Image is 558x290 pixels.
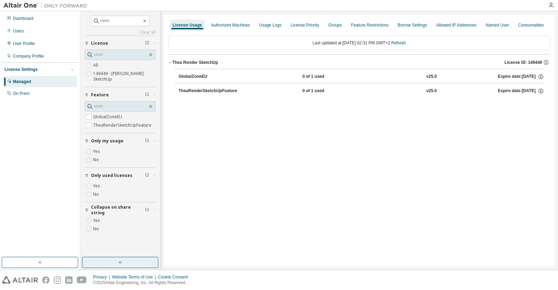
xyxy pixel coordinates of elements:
[13,41,35,46] div: User Profile
[93,113,123,121] label: GlobalZoneEU
[145,173,149,178] span: Clear filter
[168,36,550,50] div: Last updated at: [DATE] 02:31 PM GMT+2
[91,92,109,98] span: Feature
[173,22,202,28] div: License Usage
[145,207,149,213] span: Clear filter
[498,74,544,80] div: Expire date: [DATE]
[42,276,50,284] img: facebook.svg
[77,276,87,284] img: youtube.svg
[93,69,156,83] label: 149449 - [PERSON_NAME] SketchUp
[498,88,544,94] div: Expire date: [DATE]
[93,182,101,190] label: Yes
[179,83,544,99] button: TheaRenderSketchUpFeature0 of 1 usedv25.0Expire date:[DATE]
[145,40,149,46] span: Clear filter
[351,22,389,28] div: Feature Restrictions
[328,22,342,28] div: Groups
[426,88,437,94] div: v25.0
[145,92,149,98] span: Clear filter
[518,22,544,28] div: Consumables
[93,225,100,233] label: No
[93,147,101,156] label: Yes
[398,22,427,28] div: Borrow Settings
[13,53,44,59] div: Company Profile
[93,61,99,69] label: All
[3,2,91,9] img: Altair One
[172,60,218,65] div: Thea Render SketchUp
[85,133,156,149] button: Only my usage
[13,79,31,84] div: Managed
[93,121,153,129] label: TheaRenderSketchUpFeature
[85,30,156,35] a: Clear all
[158,274,192,280] div: Cookie Consent
[13,28,24,34] div: Users
[65,276,73,284] img: linkedin.svg
[93,156,100,164] label: No
[426,74,437,80] div: v25.0
[91,205,145,216] span: Collapse on share string
[179,74,241,80] div: GlobalZoneEU
[211,22,250,28] div: Authorized Machines
[85,168,156,183] button: Only used licenses
[112,274,158,280] div: Website Terms of Use
[391,40,406,45] a: Refresh
[5,67,38,72] div: License Settings
[93,274,112,280] div: Privacy
[13,91,30,96] div: On Prem
[145,138,149,144] span: Clear filter
[505,60,542,65] span: License ID: 149449
[13,16,33,21] div: Dashboard
[93,190,100,199] label: No
[85,36,156,51] button: License
[91,173,133,178] span: Only used licenses
[85,202,156,218] button: Collapse on share string
[85,87,156,103] button: Feature
[485,22,509,28] div: Named User
[291,22,319,28] div: License Priority
[93,280,192,286] p: © 2025 Altair Engineering, Inc. All Rights Reserved.
[302,88,365,94] div: 0 of 1 used
[179,69,544,84] button: GlobalZoneEU0 of 1 usedv25.0Expire date:[DATE]
[259,22,281,28] div: Usage Logs
[54,276,61,284] img: instagram.svg
[436,22,477,28] div: Allowed IP Addresses
[91,40,108,46] span: License
[179,88,241,94] div: TheaRenderSketchUpFeature
[93,216,101,225] label: Yes
[91,138,123,144] span: Only my usage
[2,276,38,284] img: altair_logo.svg
[168,55,550,70] button: Thea Render SketchUpLicense ID: 149449
[302,74,365,80] div: 0 of 1 used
